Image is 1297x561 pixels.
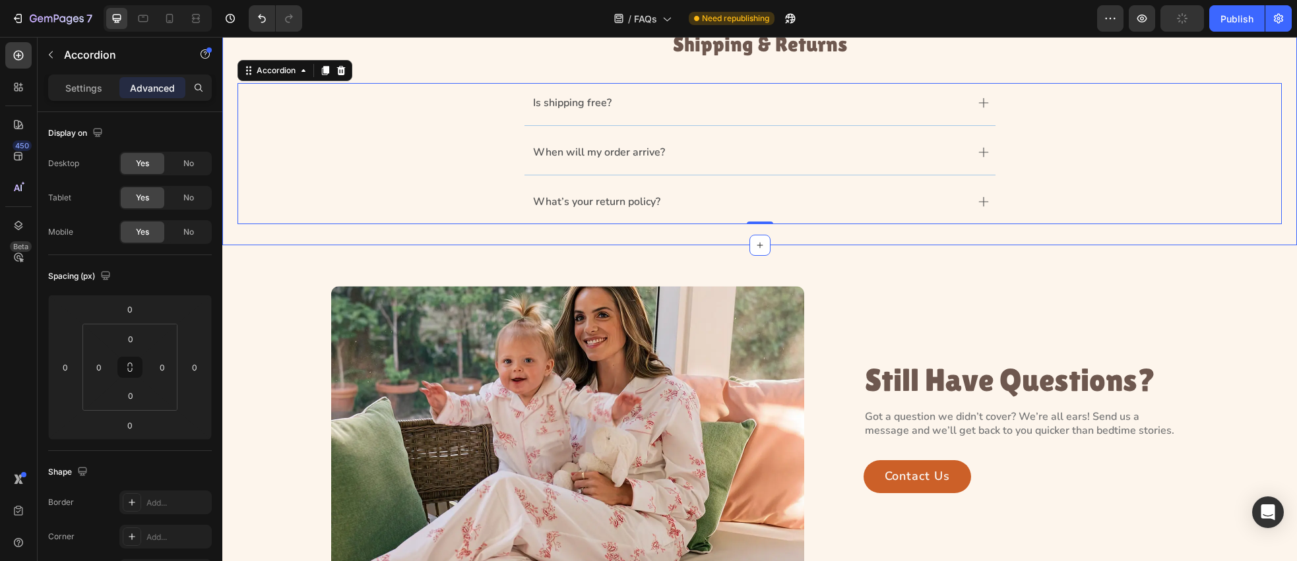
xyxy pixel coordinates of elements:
span: No [183,158,194,169]
button: Publish [1209,5,1265,32]
div: Add... [146,497,208,509]
input: 0px [152,357,172,377]
span: Need republishing [702,13,769,24]
p: What’s your return policy? [311,158,438,172]
a: Contact Us [641,423,749,456]
span: FAQs [634,12,657,26]
p: Contact Us [662,430,728,449]
p: Settings [65,81,102,95]
p: When will my order arrive? [311,109,443,123]
span: Yes [136,158,149,169]
p: 7 [86,11,92,26]
div: Rich Text Editor. Editing area: main [309,107,445,125]
div: Publish [1220,12,1253,26]
div: Tablet [48,192,71,204]
h2: Still Have Questions? [641,325,960,363]
input: 0px [117,386,144,405]
span: No [183,226,194,238]
span: Yes [136,192,149,204]
div: Spacing (px) [48,268,113,285]
span: Yes [136,226,149,238]
div: Undo/Redo [249,5,302,32]
div: Rich Text Editor. Editing area: main [309,57,391,75]
div: Display on [48,125,106,142]
span: / [628,12,631,26]
div: Rich Text Editor. Editing area: main [309,156,440,174]
div: Desktop [48,158,79,169]
p: Advanced [130,81,175,95]
span: No [183,192,194,204]
input: 0px [89,357,109,377]
div: Border [48,496,74,508]
input: 0 [117,415,143,435]
div: Shape [48,463,90,481]
img: gempages_581485179931984814-f3baa1a3-5880-4682-9fb3-9cdc8faa8301.webp [109,249,582,531]
div: 450 [13,140,32,151]
div: Corner [48,531,75,543]
div: Open Intercom Messenger [1252,496,1284,528]
p: Got a question we didn’t cover? We’re all ears! Send us a message and we’ll get back to you quick... [643,373,959,401]
iframe: Design area [222,37,1297,561]
input: 0 [185,357,205,377]
p: Is shipping free? [311,59,389,73]
input: 0 [117,299,143,319]
div: Add... [146,531,208,543]
div: Mobile [48,226,73,238]
input: 0px [117,329,144,349]
div: Beta [10,241,32,252]
button: 7 [5,5,98,32]
input: 0 [55,357,75,377]
p: Accordion [64,47,176,63]
div: Accordion [32,28,76,40]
